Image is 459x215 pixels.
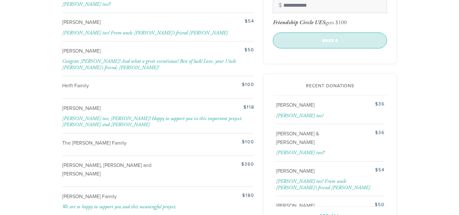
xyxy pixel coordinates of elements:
span: Helft Family [62,82,89,89]
span: [PERSON_NAME] [62,48,101,54]
span: [PERSON_NAME] & [PERSON_NAME] [276,131,319,146]
div: $100 [187,81,254,88]
span: [PERSON_NAME] Family [62,193,117,200]
div: $36 [347,101,385,107]
span: [PERSON_NAME] [276,168,315,174]
div: [PERSON_NAME] tov, [PERSON_NAME]! Happy to support you in this important project. [PERSON_NAME] a... [62,116,254,128]
h2: Recent Donations [273,83,387,89]
span: [PERSON_NAME] [62,105,101,111]
div: Congrats [PERSON_NAME]! And what a great event/cause! Best of luck! Love, your Uncle [PERSON_NAME... [62,58,254,71]
div: We are so happy to support you and this meaningful project. [62,204,254,210]
span: [PERSON_NAME] [276,102,315,108]
div: $360 [187,161,254,168]
div: $50 [187,47,254,53]
span: Friendship Circle UES [273,19,325,26]
div: $118 [187,104,254,111]
div: $54 [187,18,254,25]
div: [PERSON_NAME] tov!! [276,150,385,156]
div: gets [273,19,334,26]
div: $36 [347,129,385,136]
span: [PERSON_NAME] [276,203,315,209]
div: [PERSON_NAME] tov! From uncle [PERSON_NAME]’s friend [PERSON_NAME] [62,30,254,36]
div: [PERSON_NAME] tov!! [62,1,254,7]
div: $100 [335,19,347,26]
div: $100 [187,139,254,145]
div: $50 [347,201,385,208]
div: [PERSON_NAME] tov! From uncle [PERSON_NAME]’s friend [PERSON_NAME] [276,178,385,191]
span: [PERSON_NAME] [62,19,101,25]
span: [PERSON_NAME], [PERSON_NAME] and [PERSON_NAME] [62,162,151,177]
div: [PERSON_NAME] tov! [276,113,385,119]
div: $54 [347,167,385,173]
div: $180 [187,192,254,199]
span: The [PERSON_NAME] Family [62,140,127,146]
